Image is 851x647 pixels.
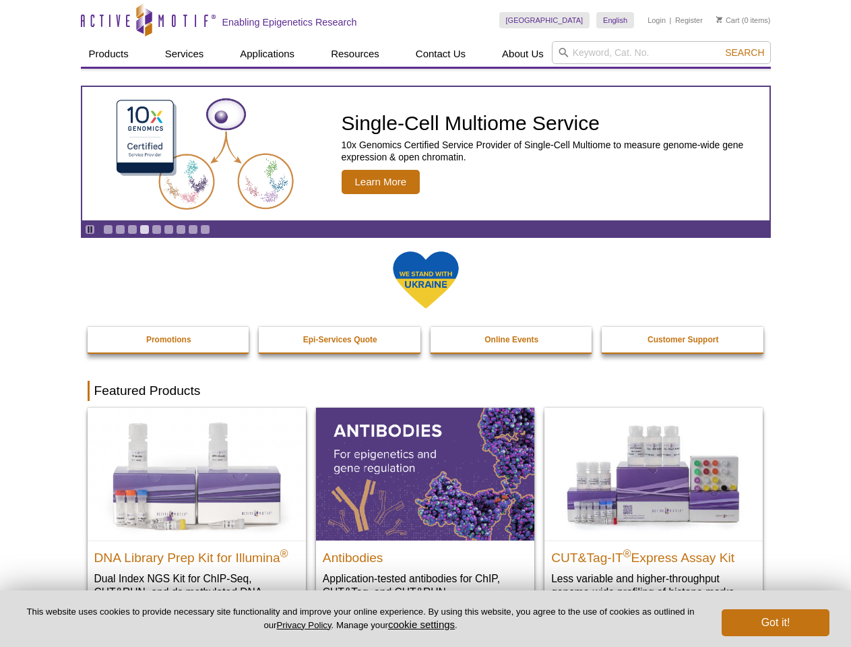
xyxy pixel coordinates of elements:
[484,335,538,344] strong: Online Events
[146,335,191,344] strong: Promotions
[88,327,251,352] a: Promotions
[602,327,765,352] a: Customer Support
[88,408,306,625] a: DNA Library Prep Kit for Illumina DNA Library Prep Kit for Illumina® Dual Index NGS Kit for ChIP-...
[551,545,756,565] h2: CUT&Tag-IT Express Assay Kit
[176,224,186,235] a: Go to slide 7
[408,41,474,67] a: Contact Us
[323,572,528,599] p: Application-tested antibodies for ChIP, CUT&Tag, and CUT&RUN.
[22,606,699,631] p: This website uses cookies to provide necessary site functionality and improve your online experie...
[316,408,534,612] a: All Antibodies Antibodies Application-tested antibodies for ChIP, CUT&Tag, and CUT&RUN.
[200,224,210,235] a: Go to slide 9
[499,12,590,28] a: [GEOGRAPHIC_DATA]
[164,224,174,235] a: Go to slide 6
[648,335,718,344] strong: Customer Support
[722,609,829,636] button: Got it!
[232,41,303,67] a: Applications
[276,620,331,630] a: Privacy Policy
[431,327,594,352] a: Online Events
[88,408,306,540] img: DNA Library Prep Kit for Illumina
[544,408,763,612] a: CUT&Tag-IT® Express Assay Kit CUT&Tag-IT®Express Assay Kit Less variable and higher-throughput ge...
[139,224,150,235] a: Go to slide 4
[648,16,666,25] a: Login
[81,41,137,67] a: Products
[716,16,740,25] a: Cart
[94,545,299,565] h2: DNA Library Prep Kit for Illumina
[552,41,771,64] input: Keyword, Cat. No.
[88,381,764,401] h2: Featured Products
[675,16,703,25] a: Register
[323,545,528,565] h2: Antibodies
[157,41,212,67] a: Services
[188,224,198,235] a: Go to slide 8
[721,47,768,59] button: Search
[222,16,357,28] h2: Enabling Epigenetics Research
[259,327,422,352] a: Epi-Services Quote
[152,224,162,235] a: Go to slide 5
[392,250,460,310] img: We Stand With Ukraine
[316,408,534,540] img: All Antibodies
[623,547,631,559] sup: ®
[127,224,137,235] a: Go to slide 3
[725,47,764,58] span: Search
[494,41,552,67] a: About Us
[280,547,288,559] sup: ®
[544,408,763,540] img: CUT&Tag-IT® Express Assay Kit
[716,12,771,28] li: (0 items)
[716,16,722,23] img: Your Cart
[94,572,299,613] p: Dual Index NGS Kit for ChIP-Seq, CUT&RUN, and ds methylated DNA assays.
[551,572,756,599] p: Less variable and higher-throughput genome-wide profiling of histone marks​.
[596,12,634,28] a: English
[85,224,95,235] a: Toggle autoplay
[670,12,672,28] li: |
[303,335,377,344] strong: Epi-Services Quote
[103,224,113,235] a: Go to slide 1
[115,224,125,235] a: Go to slide 2
[323,41,387,67] a: Resources
[388,619,455,630] button: cookie settings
